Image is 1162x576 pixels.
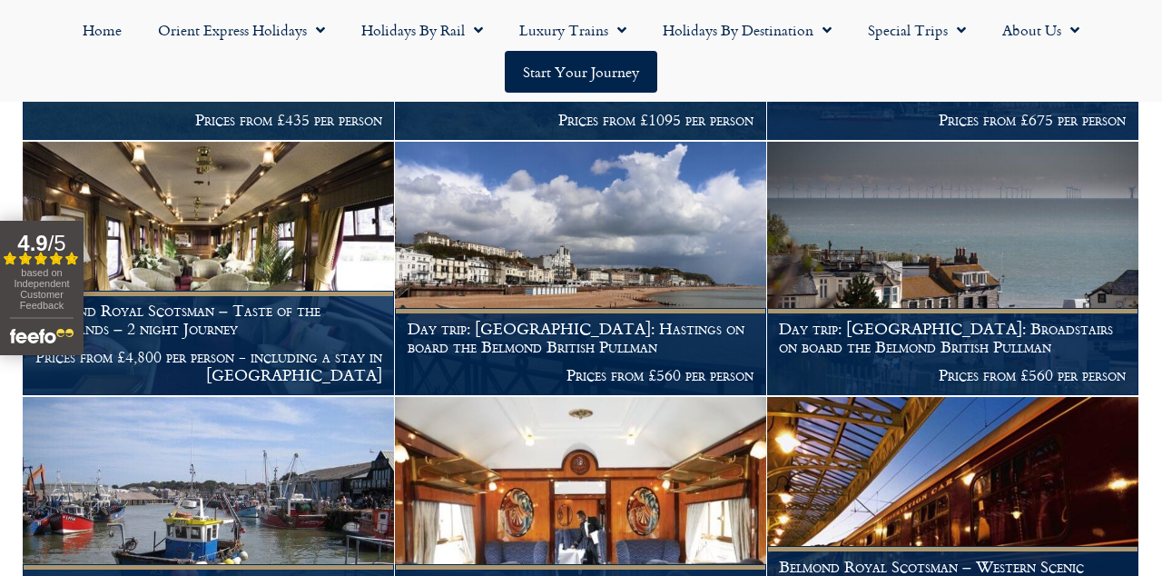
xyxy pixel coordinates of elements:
p: Prices from £4,800 per person - including a stay in [GEOGRAPHIC_DATA] [35,348,382,383]
a: Home [64,9,140,51]
nav: Menu [9,9,1153,93]
p: Prices from £435 per person [35,111,382,129]
a: Holidays by Rail [343,9,501,51]
a: About Us [984,9,1098,51]
p: Prices from £675 per person [779,111,1126,129]
h1: Day trip: [GEOGRAPHIC_DATA]: Hastings on board the Belmond British Pullman [408,320,754,355]
h1: Day trip: [GEOGRAPHIC_DATA]: Broadstairs on board the Belmond British Pullman [779,320,1126,355]
a: Special Trips [850,9,984,51]
a: Luxury Trains [501,9,645,51]
a: Day trip: [GEOGRAPHIC_DATA]: Broadstairs on board the Belmond British Pullman Prices from £560 pe... [767,142,1139,397]
a: Holidays by Destination [645,9,850,51]
h1: Belmond Royal Scotsman – Taste of the Highlands – 2 night Journey [35,302,382,337]
a: Day trip: [GEOGRAPHIC_DATA]: Hastings on board the Belmond British Pullman Prices from £560 per p... [395,142,767,397]
p: Prices from £560 per person [779,366,1126,384]
a: Orient Express Holidays [140,9,343,51]
a: Belmond Royal Scotsman – Taste of the Highlands – 2 night Journey Prices from £4,800 per person -... [23,142,395,397]
p: Prices from £1095 per person [408,111,754,129]
a: Start your Journey [505,51,657,93]
p: Prices from £560 per person [408,366,754,384]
